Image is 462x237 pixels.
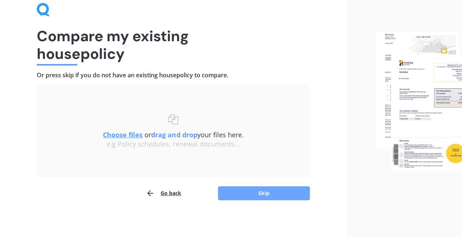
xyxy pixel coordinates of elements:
h4: Or press skip if you do not have an existing house policy to compare. [37,71,310,79]
img: files.webp [376,32,462,171]
u: Choose files [103,130,143,139]
b: drag and drop [151,130,197,139]
span: or your files here. [103,130,243,139]
button: Skip [218,186,310,200]
button: Go back [146,186,181,201]
div: e.g Policy schedules, renewal documents... [51,140,295,148]
h1: Compare my existing house policy [37,27,310,63]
